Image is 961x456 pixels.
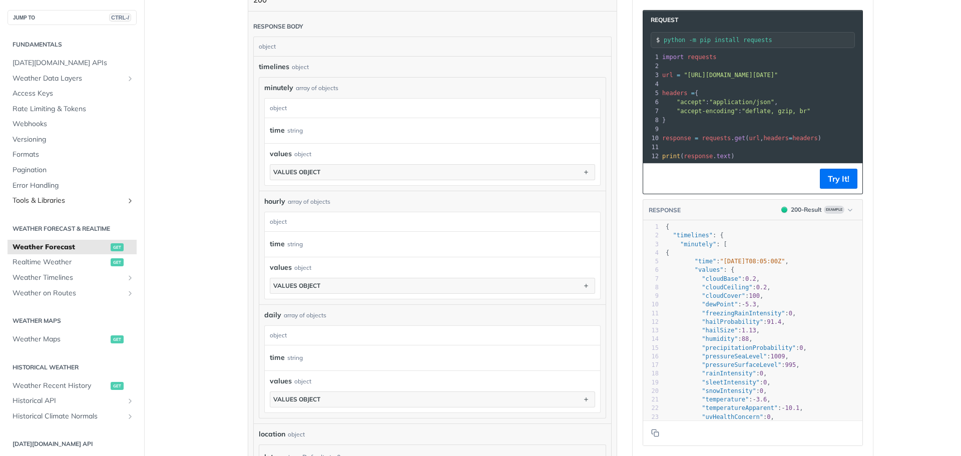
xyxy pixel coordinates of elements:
span: hourly [264,196,285,207]
span: Weather Forecast [13,242,108,252]
span: 91.4 [767,318,781,325]
div: 2 [643,62,660,71]
div: 20 [643,387,659,395]
div: 18 [643,369,659,378]
span: "cloudCeiling" [702,284,752,291]
span: "hailSize" [702,327,738,334]
a: Weather Data LayersShow subpages for Weather Data Layers [8,71,137,86]
div: 7 [643,275,659,283]
span: minutely [264,83,293,93]
div: object [294,263,311,272]
span: : , [666,361,799,368]
span: = [695,135,698,142]
span: "pressureSurfaceLevel" [702,361,781,368]
span: 0 [763,379,767,386]
span: "precipitationProbability" [702,344,796,351]
a: Access Keys [8,86,137,101]
span: get [735,135,746,142]
span: . ( , ) [662,135,821,142]
div: 19 [643,378,659,387]
span: "dewPoint" [702,301,738,308]
span: "deflate, gzip, br" [742,108,810,115]
span: "freezingRainIntensity" [702,310,785,317]
span: 10.1 [785,404,799,411]
a: Historical Climate NormalsShow subpages for Historical Climate Normals [8,409,137,424]
span: : , [666,327,760,334]
span: response [684,153,713,160]
span: values [270,149,292,159]
span: 0 [760,370,763,377]
span: : , [666,310,796,317]
span: "pressureSeaLevel" [702,353,767,360]
div: 3 [643,240,659,249]
span: "accept-encoding" [677,108,738,115]
span: "timelines" [673,232,712,239]
div: 12 [643,152,660,161]
div: object [294,377,311,386]
span: : , [662,99,778,106]
span: Pagination [13,165,134,175]
div: 4 [643,249,659,257]
span: text [716,153,731,160]
span: headers [763,135,789,142]
div: 5 [643,257,659,266]
span: print [662,153,680,160]
button: RESPONSE [648,205,681,215]
a: Weather on RoutesShow subpages for Weather on Routes [8,286,137,301]
a: Weather Mapsget [8,332,137,347]
div: 7 [643,107,660,116]
span: "cloudBase" [702,275,741,282]
div: 6 [643,98,660,107]
div: object [288,430,305,439]
span: 0.2 [745,275,756,282]
div: 8 [643,283,659,292]
span: Weather Data Layers [13,74,124,84]
span: location [259,429,285,439]
span: "cloudCover" [702,292,745,299]
span: = [789,135,792,142]
span: url [749,135,760,142]
div: object [265,326,598,345]
span: : , [666,379,771,386]
span: : { [666,232,724,239]
span: "humidity" [702,335,738,342]
span: Historical API [13,396,124,406]
span: requests [688,54,717,61]
span: Realtime Weather [13,257,108,267]
span: "sleetIntensity" [702,379,760,386]
span: 200 [781,207,787,213]
a: Pagination [8,163,137,178]
span: headers [792,135,818,142]
span: "rainIntensity" [702,370,756,377]
div: object [292,63,309,72]
a: Versioning [8,132,137,147]
a: Formats [8,147,137,162]
button: Show subpages for Weather on Routes [126,289,134,297]
a: Error Handling [8,178,137,193]
div: array of objects [288,197,330,206]
span: url [662,72,673,79]
div: 3 [643,71,660,80]
span: "[URL][DOMAIN_NAME][DATE]" [684,72,778,79]
a: Realtime Weatherget [8,255,137,270]
span: values [270,376,292,386]
div: 22 [643,404,659,412]
span: : , [666,353,789,360]
span: import [662,54,684,61]
span: 0 [799,344,803,351]
div: array of objects [296,84,338,93]
span: "minutely" [680,241,716,248]
span: Weather on Routes [13,288,124,298]
span: Versioning [13,135,134,145]
span: 3.6 [756,396,767,403]
div: 1 [643,223,659,231]
span: = [677,72,680,79]
div: 11 [643,143,660,152]
div: 17 [643,361,659,369]
input: Request instructions [664,37,854,44]
span: Weather Maps [13,334,108,344]
div: 10 [643,134,660,143]
button: values object [270,165,595,180]
div: values object [273,168,320,176]
span: "hailProbability" [702,318,763,325]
